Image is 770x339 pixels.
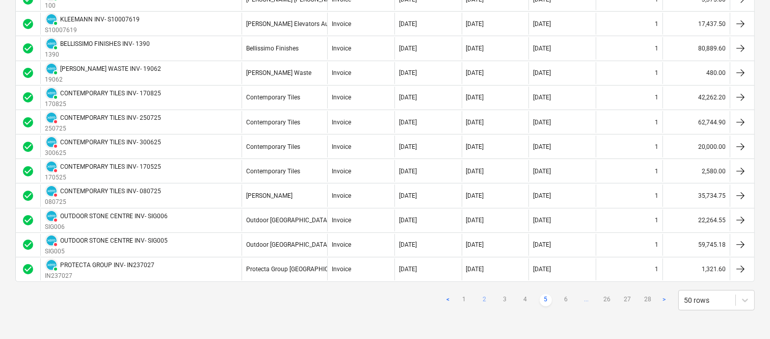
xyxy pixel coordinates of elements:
[332,143,351,150] div: Invoice
[45,247,168,256] p: SIG005
[399,192,417,199] div: [DATE]
[399,45,417,52] div: [DATE]
[655,241,658,248] div: 1
[332,20,351,28] div: Invoice
[45,87,58,100] div: Invoice has been synced with Xero and its status is currently PAID
[46,113,57,123] img: xero.svg
[655,143,658,150] div: 1
[399,119,417,126] div: [DATE]
[246,20,367,28] div: [PERSON_NAME] Elevators Australia Pty Ltd
[246,143,300,150] div: Contemporary Tiles
[46,88,57,98] img: xero.svg
[466,192,484,199] div: [DATE]
[22,190,34,202] span: check_circle
[655,217,658,224] div: 1
[466,69,484,76] div: [DATE]
[246,241,329,248] div: Outdoor [GEOGRAPHIC_DATA]
[22,116,34,128] div: Invoice was approved
[662,234,730,256] div: 59,745.18
[45,160,58,173] div: Invoice has been synced with Xero and its status is currently DELETED
[662,87,730,109] div: 42,262.20
[45,173,161,182] p: 170525
[45,185,58,198] div: Invoice has been synced with Xero and its status is currently DELETED
[560,294,572,306] a: Page 6
[45,136,58,149] div: Invoice has been synced with Xero and its status is currently DELETED
[60,65,161,72] div: [PERSON_NAME] WASTE INV- 19062
[45,272,154,280] p: IN237027
[60,90,161,97] div: CONTEMPORARY TILES INV- 170825
[22,67,34,79] span: check_circle
[60,262,154,269] div: PROTECTA GROUP INV- IN237027
[60,237,168,244] div: OUTDOOR STONE CENTRE INV- SIG005
[22,165,34,177] div: Invoice was approved
[533,119,551,126] div: [DATE]
[662,62,730,84] div: 480.00
[533,266,551,273] div: [DATE]
[533,45,551,52] div: [DATE]
[22,190,34,202] div: Invoice was approved
[22,141,34,153] span: check_circle
[466,119,484,126] div: [DATE]
[466,217,484,224] div: [DATE]
[719,290,770,339] div: Chat Widget
[22,91,34,103] div: Invoice was approved
[45,26,140,35] p: S10007619
[45,2,180,10] p: 100
[60,16,140,23] div: KLEEMANN INV- S10007619
[655,20,658,28] div: 1
[399,94,417,101] div: [DATE]
[246,45,299,52] div: Bellissimo Finishes
[45,50,150,59] p: 1390
[246,94,300,101] div: Contemporary Tiles
[655,94,658,101] div: 1
[332,168,351,175] div: Invoice
[46,260,57,270] img: xero.svg
[399,143,417,150] div: [DATE]
[22,18,34,30] span: check_circle
[46,211,57,221] img: xero.svg
[246,266,348,273] div: Protecta Group [GEOGRAPHIC_DATA]
[399,168,417,175] div: [DATE]
[246,69,311,76] div: [PERSON_NAME] Waste
[658,294,670,306] a: Next page
[332,241,351,248] div: Invoice
[45,62,58,75] div: Invoice has been synced with Xero and its status is currently PAID
[22,214,34,226] span: check_circle
[580,294,593,306] a: ...
[533,217,551,224] div: [DATE]
[45,198,161,206] p: 080725
[22,42,34,55] div: Invoice was approved
[655,266,658,273] div: 1
[655,45,658,52] div: 1
[533,168,551,175] div: [DATE]
[45,13,58,26] div: Invoice has been synced with Xero and its status is currently PAID
[246,192,293,199] div: [PERSON_NAME]
[466,45,484,52] div: [DATE]
[22,116,34,128] span: check_circle
[332,192,351,199] div: Invoice
[22,165,34,177] span: check_circle
[45,149,161,158] p: 300625
[662,210,730,231] div: 22,264.55
[466,168,484,175] div: [DATE]
[22,141,34,153] div: Invoice was approved
[46,39,57,49] img: xero.svg
[246,168,300,175] div: Contemporary Tiles
[46,236,57,246] img: xero.svg
[466,94,484,101] div: [DATE]
[399,266,417,273] div: [DATE]
[22,263,34,275] span: check_circle
[22,18,34,30] div: Invoice was approved
[22,91,34,103] span: check_circle
[332,266,351,273] div: Invoice
[399,69,417,76] div: [DATE]
[533,192,551,199] div: [DATE]
[662,13,730,35] div: 17,437.50
[45,37,58,50] div: Invoice has been synced with Xero and its status is currently PAID
[45,223,168,231] p: SIG006
[466,241,484,248] div: [DATE]
[332,45,351,52] div: Invoice
[332,217,351,224] div: Invoice
[22,42,34,55] span: check_circle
